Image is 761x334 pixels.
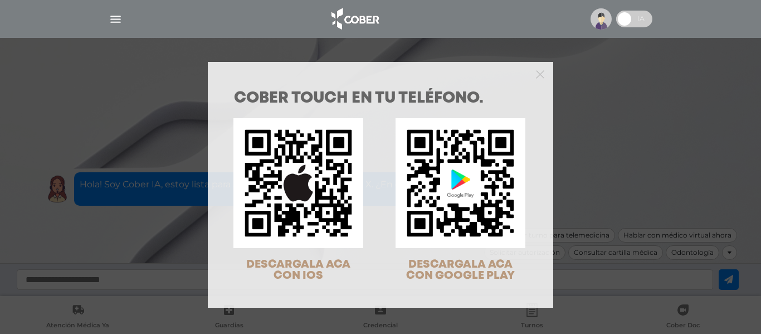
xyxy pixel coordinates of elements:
span: DESCARGALA ACA CON IOS [246,259,350,281]
h1: COBER TOUCH en tu teléfono. [234,91,527,107]
img: qr-code [233,118,363,248]
span: DESCARGALA ACA CON GOOGLE PLAY [406,259,515,281]
img: qr-code [396,118,525,248]
button: Close [536,69,544,79]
